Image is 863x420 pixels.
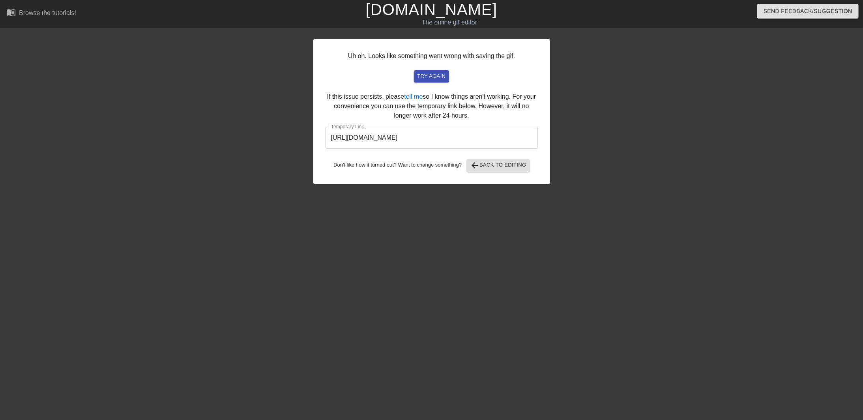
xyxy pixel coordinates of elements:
div: Browse the tutorials! [19,9,76,16]
a: [DOMAIN_NAME] [366,1,497,18]
input: bare [326,127,538,149]
span: menu_book [6,7,16,17]
span: arrow_back [470,161,479,170]
div: The online gif editor [292,18,607,27]
a: Browse the tutorials! [6,7,76,20]
span: try again [417,72,446,81]
div: Uh oh. Looks like something went wrong with saving the gif. If this issue persists, please so I k... [313,39,550,184]
button: Back to Editing [467,159,530,172]
a: tell me [404,93,423,100]
span: Back to Editing [470,161,526,170]
button: Send Feedback/Suggestion [757,4,859,19]
span: Send Feedback/Suggestion [764,6,852,16]
div: Don't like how it turned out? Want to change something? [326,159,538,172]
button: try again [414,70,449,82]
